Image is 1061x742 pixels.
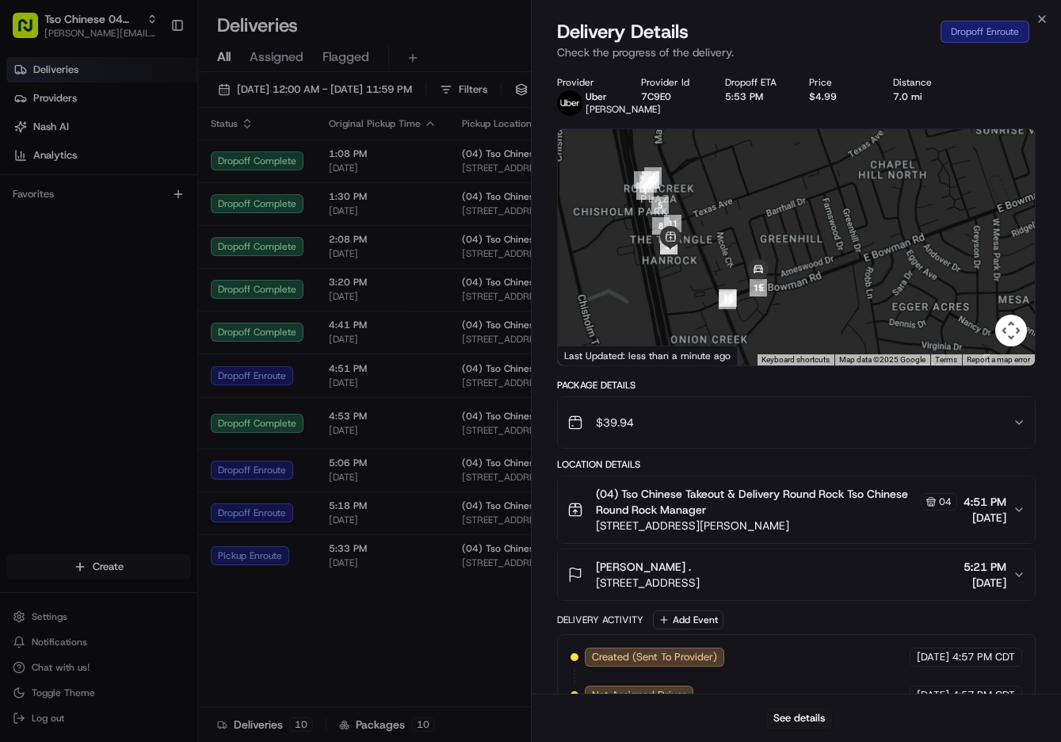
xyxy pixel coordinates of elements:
div: Location Details [557,458,1036,471]
span: Uber [586,90,607,103]
div: 12 [719,289,736,307]
span: [DATE] [140,289,173,301]
span: [DATE] [917,650,949,664]
div: 4 [644,167,662,185]
img: uber-new-logo.jpeg [557,90,582,116]
button: [PERSON_NAME] .[STREET_ADDRESS]5:21 PM[DATE] [558,549,1036,600]
a: Report a map error [967,355,1030,364]
div: 8 [652,217,670,235]
button: Map camera controls [995,315,1027,346]
div: We're available if you need us! [71,167,218,180]
span: Pylon [158,393,192,405]
span: Not Assigned Driver [592,688,686,702]
div: 1 [636,182,654,200]
div: 13 [719,292,736,309]
div: 3 [634,171,651,189]
span: • [132,289,137,301]
span: 4:57 PM CDT [952,650,1015,664]
span: [PERSON_NAME] [49,289,128,301]
span: 4:51 PM [964,494,1006,510]
span: 4:57 PM CDT [952,688,1015,702]
a: Terms (opens in new tab) [935,355,957,364]
button: Add Event [653,610,723,629]
button: See details [766,707,832,729]
span: [DATE] [140,246,173,258]
span: [STREET_ADDRESS] [596,575,700,591]
button: (04) Tso Chinese Takeout & Delivery Round Rock Tso Chinese Round Rock Manager04[STREET_ADDRESS][P... [558,476,1036,543]
div: 💻 [134,356,147,369]
p: Check the progress of the delivery. [557,44,1036,60]
div: Package Details [557,379,1036,392]
span: [STREET_ADDRESS][PERSON_NAME] [596,518,958,534]
span: [PERSON_NAME] [49,246,128,258]
img: Brigitte Vinadas [16,273,41,299]
button: Start new chat [269,156,288,175]
span: API Documentation [150,354,254,370]
div: Dropoff ETA [725,76,784,89]
div: 14 [719,289,737,307]
span: 04 [939,495,952,508]
div: Last Updated: less than a minute ago [558,346,738,365]
div: Price [809,76,868,89]
input: Clear [41,102,261,119]
span: Map data ©2025 Google [839,355,926,364]
div: Delivery Activity [557,614,643,626]
img: Google [562,345,614,365]
div: Distance [893,76,952,89]
a: 📗Knowledge Base [10,348,128,377]
img: Angelique Valdez [16,231,41,256]
button: See all [246,203,288,222]
span: [PERSON_NAME] . [596,559,691,575]
div: 5:53 PM [725,90,784,103]
span: [DATE] [964,510,1006,526]
a: 💻API Documentation [128,348,261,377]
span: Knowledge Base [32,354,121,370]
span: Delivery Details [557,19,689,44]
span: $39.94 [596,415,634,430]
div: 15 [750,279,767,296]
a: Powered byPylon [112,392,192,405]
div: 7 [642,171,659,189]
img: 1736555255976-a54dd68f-1ca7-489b-9aae-adbdc363a1c4 [16,151,44,180]
span: Created (Sent To Provider) [592,650,717,664]
div: 11 [664,215,681,232]
div: Provider Id [641,76,700,89]
div: 7.0 mi [893,90,952,103]
img: Nash [16,16,48,48]
span: [DATE] [964,575,1006,591]
a: Open this area in Google Maps (opens a new window) [562,345,614,365]
img: 1736555255976-a54dd68f-1ca7-489b-9aae-adbdc363a1c4 [32,247,44,259]
button: 7C9E0 [641,90,671,103]
div: $4.99 [809,90,868,103]
span: [PERSON_NAME] [586,103,661,116]
span: • [132,246,137,258]
img: 1736555255976-a54dd68f-1ca7-489b-9aae-adbdc363a1c4 [32,289,44,302]
div: 5 [651,197,669,214]
button: Keyboard shortcuts [761,354,830,365]
span: [DATE] [917,688,949,702]
div: 📗 [16,356,29,369]
img: 9188753566659_6852d8bf1fb38e338040_72.png [33,151,62,180]
button: $39.94 [558,397,1036,448]
div: Provider [557,76,616,89]
span: (04) Tso Chinese Takeout & Delivery Round Rock Tso Chinese Round Rock Manager [596,486,918,518]
p: Welcome 👋 [16,63,288,89]
span: 5:21 PM [964,559,1006,575]
div: Past conversations [16,206,106,219]
div: Start new chat [71,151,260,167]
